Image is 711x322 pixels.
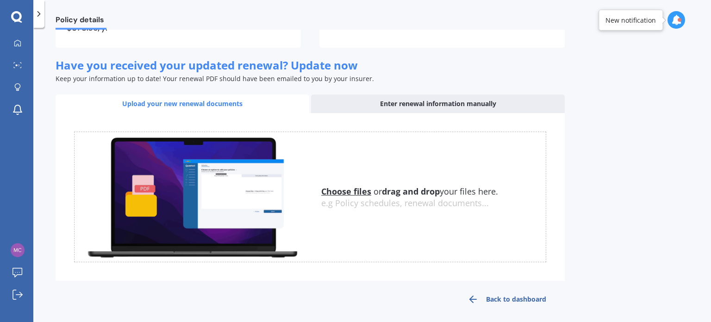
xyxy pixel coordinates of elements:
[56,57,358,73] span: Have you received your updated renewal? Update now
[67,24,290,32] div: $578.99/yr
[449,288,565,310] a: Back to dashboard
[321,198,546,208] div: e.g Policy schedules, renewal documents...
[56,74,374,83] span: Keep your information up to date! Your renewal PDF should have been emailed to you by your insurer.
[75,132,310,262] img: upload.de96410c8ce839c3fdd5.gif
[56,95,309,113] div: Upload your new renewal documents
[311,95,565,113] div: Enter renewal information manually
[605,15,656,25] div: New notification
[56,15,106,28] span: Policy details
[11,243,25,257] img: b9d1eea48e868cdf35f9715bc56e5256
[321,186,371,197] u: Choose files
[321,186,498,197] span: or your files here.
[382,186,440,197] b: drag and drop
